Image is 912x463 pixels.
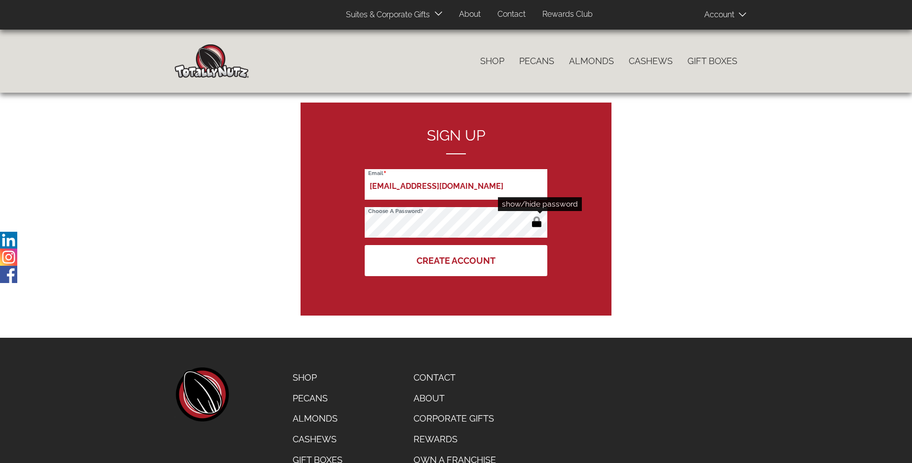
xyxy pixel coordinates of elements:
[365,245,547,276] button: Create Account
[490,5,533,24] a: Contact
[406,429,503,450] a: Rewards
[535,5,600,24] a: Rewards Club
[339,5,433,25] a: Suites & Corporate Gifts
[406,408,503,429] a: Corporate Gifts
[406,367,503,388] a: Contact
[498,197,582,211] div: show/hide password
[365,127,547,154] h2: Sign up
[175,44,249,78] img: Home
[285,429,350,450] a: Cashews
[285,408,350,429] a: Almonds
[452,5,488,24] a: About
[621,51,680,71] a: Cashews
[285,388,350,409] a: Pecans
[512,51,562,71] a: Pecans
[365,169,547,200] input: Email
[285,367,350,388] a: Shop
[562,51,621,71] a: Almonds
[406,388,503,409] a: About
[680,51,745,71] a: Gift Boxes
[473,51,512,71] a: Shop
[175,367,229,422] a: home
